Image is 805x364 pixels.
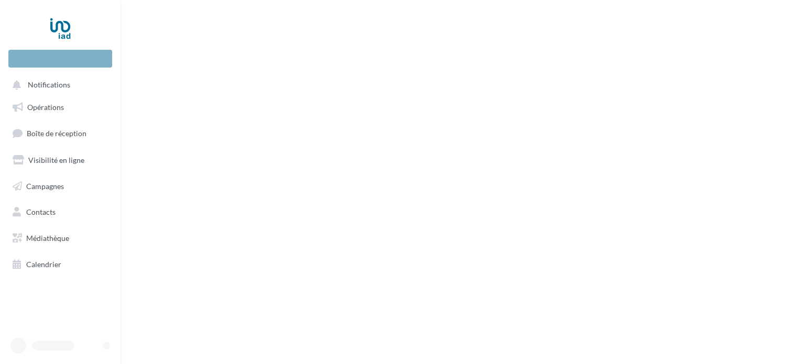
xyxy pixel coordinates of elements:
span: Campagnes [26,181,64,190]
span: Notifications [28,81,70,90]
a: Campagnes [6,175,114,197]
a: Calendrier [6,253,114,275]
a: Visibilité en ligne [6,149,114,171]
a: Opérations [6,96,114,118]
span: Contacts [26,207,56,216]
span: Boîte de réception [27,129,86,138]
a: Boîte de réception [6,122,114,145]
span: Opérations [27,103,64,112]
span: Médiathèque [26,234,69,242]
a: Contacts [6,201,114,223]
div: Nouvelle campagne [8,50,112,68]
span: Calendrier [26,260,61,269]
a: Médiathèque [6,227,114,249]
span: Visibilité en ligne [28,156,84,164]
